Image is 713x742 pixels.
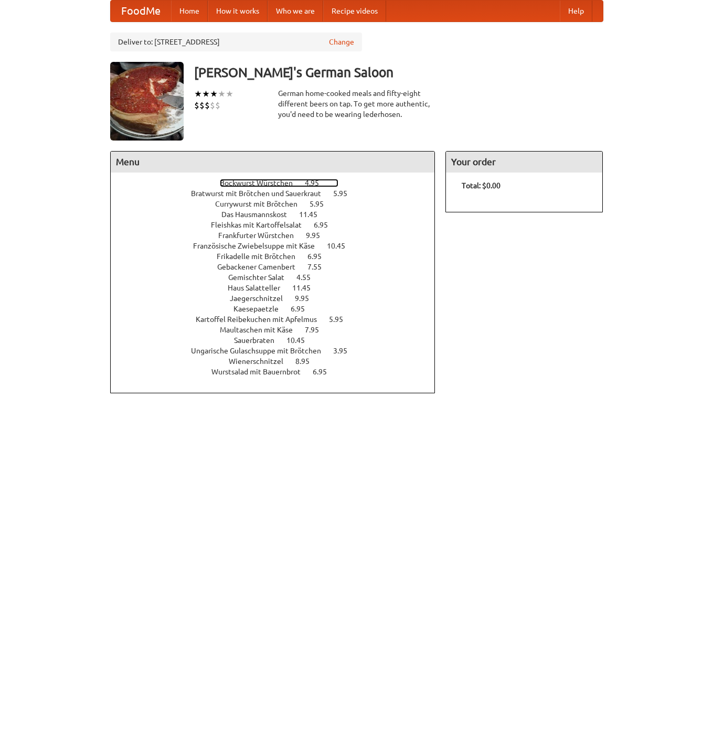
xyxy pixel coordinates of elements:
li: $ [215,100,220,111]
a: Change [329,37,354,47]
a: Kaesepaetzle 6.95 [233,305,324,313]
span: 5.95 [329,315,354,324]
span: Gemischter Salat [228,273,295,282]
li: $ [205,100,210,111]
span: Gebackener Camenbert [217,263,306,271]
div: Deliver to: [STREET_ADDRESS] [110,33,362,51]
span: 6.95 [307,252,332,261]
li: $ [210,100,215,111]
span: 4.55 [296,273,321,282]
li: ★ [210,88,218,100]
span: Wienerschnitzel [229,357,294,365]
li: ★ [218,88,226,100]
span: 5.95 [310,200,334,208]
a: Haus Salatteller 11.45 [228,284,330,292]
li: ★ [202,88,210,100]
li: ★ [194,88,202,100]
span: 8.95 [295,357,320,365]
span: Sauerbraten [234,336,285,345]
span: 7.95 [305,326,329,334]
span: 9.95 [306,231,331,240]
a: Help [560,1,592,21]
span: 9.95 [295,294,320,303]
a: Bratwurst mit Brötchen und Sauerkraut 5.95 [191,189,367,198]
a: Französische Zwiebelsuppe mit Käse 10.45 [193,242,365,250]
h3: [PERSON_NAME]'s German Saloon [194,62,603,83]
a: Frankfurter Würstchen 9.95 [218,231,339,240]
a: FoodMe [111,1,171,21]
span: 6.95 [313,368,337,376]
span: Currywurst mit Brötchen [215,200,308,208]
span: Fleishkas mit Kartoffelsalat [211,221,312,229]
span: 10.45 [286,336,315,345]
a: Gebackener Camenbert 7.55 [217,263,341,271]
span: 6.95 [314,221,338,229]
span: Bockwurst Würstchen [220,179,303,187]
span: Französische Zwiebelsuppe mit Käse [193,242,325,250]
a: Frikadelle mit Brötchen 6.95 [217,252,341,261]
img: angular.jpg [110,62,184,141]
a: Wienerschnitzel 8.95 [229,357,329,365]
h4: Menu [111,152,435,173]
span: Haus Salatteller [228,284,291,292]
span: 6.95 [291,305,315,313]
li: $ [199,100,205,111]
a: Maultaschen mit Käse 7.95 [220,326,338,334]
span: Jaegerschnitzel [230,294,293,303]
a: Jaegerschnitzel 9.95 [230,294,328,303]
span: Frikadelle mit Brötchen [217,252,306,261]
h4: Your order [446,152,602,173]
span: 7.55 [307,263,332,271]
li: ★ [226,88,233,100]
li: $ [194,100,199,111]
a: Das Hausmannskost 11.45 [221,210,337,219]
div: German home-cooked meals and fifty-eight different beers on tap. To get more authentic, you'd nee... [278,88,435,120]
span: 10.45 [327,242,356,250]
span: Kaesepaetzle [233,305,289,313]
span: 11.45 [292,284,321,292]
a: How it works [208,1,268,21]
span: Maultaschen mit Käse [220,326,303,334]
span: Frankfurter Würstchen [218,231,304,240]
a: Bockwurst Würstchen 4.95 [220,179,338,187]
span: Bratwurst mit Brötchen und Sauerkraut [191,189,332,198]
span: Wurstsalad mit Bauernbrot [211,368,311,376]
a: Home [171,1,208,21]
a: Ungarische Gulaschsuppe mit Brötchen 3.95 [191,347,367,355]
a: Fleishkas mit Kartoffelsalat 6.95 [211,221,347,229]
a: Sauerbraten 10.45 [234,336,324,345]
a: Kartoffel Reibekuchen mit Apfelmus 5.95 [196,315,363,324]
a: Currywurst mit Brötchen 5.95 [215,200,343,208]
span: 4.95 [305,179,329,187]
span: Kartoffel Reibekuchen mit Apfelmus [196,315,327,324]
span: Das Hausmannskost [221,210,297,219]
span: Ungarische Gulaschsuppe mit Brötchen [191,347,332,355]
a: Who we are [268,1,323,21]
span: 5.95 [333,189,358,198]
a: Wurstsalad mit Bauernbrot 6.95 [211,368,346,376]
span: 3.95 [333,347,358,355]
a: Recipe videos [323,1,386,21]
span: 11.45 [299,210,328,219]
a: Gemischter Salat 4.55 [228,273,330,282]
b: Total: $0.00 [462,181,501,190]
